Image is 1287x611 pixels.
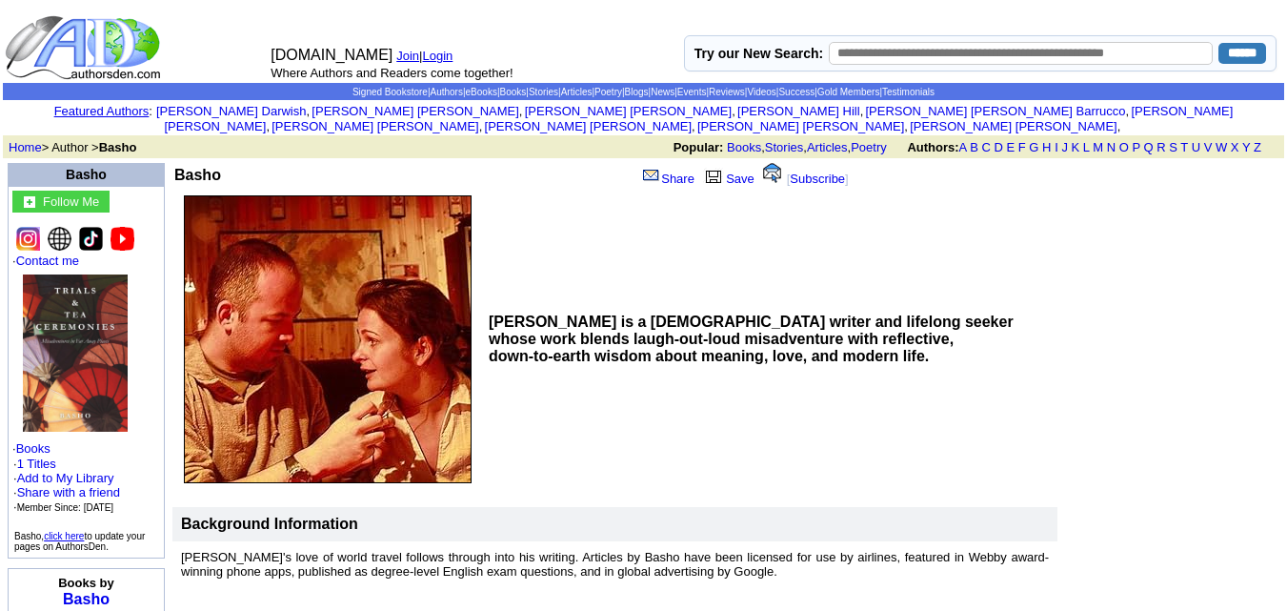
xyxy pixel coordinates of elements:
[482,122,484,132] font: i
[1119,140,1129,154] a: O
[271,119,478,133] a: [PERSON_NAME] [PERSON_NAME]
[1254,140,1261,154] a: Z
[981,140,990,154] a: C
[466,87,497,97] a: eBooks
[352,87,935,97] span: | | | | | | | | | | | | | |
[270,122,271,132] font: i
[184,195,472,483] img: 233510.jpg
[17,457,56,471] a: 1 Titles
[1061,140,1068,154] a: J
[747,87,775,97] a: Videos
[156,104,1233,133] font: , , , , , , , , , ,
[352,87,428,97] a: Signed Bookstore
[851,140,887,154] a: Poetry
[43,194,99,209] font: Follow Me
[156,104,307,118] a: [PERSON_NAME] Darwish
[17,485,120,499] a: Share with a friend
[271,66,513,80] font: Where Authors and Readers come together!
[5,14,165,81] img: logo_ad.gif
[66,167,107,182] a: Basho
[44,531,84,541] a: click here
[651,87,674,97] a: News
[845,172,849,186] font: ]
[1231,140,1239,154] a: X
[16,227,40,251] img: ig.png
[677,87,707,97] a: Events
[14,531,145,552] font: Basho, to update your pages on AuthorsDen.
[423,49,453,63] a: Login
[164,104,1233,133] a: [PERSON_NAME] [PERSON_NAME]
[489,314,1014,364] b: [PERSON_NAME] is a [DEMOGRAPHIC_DATA] writer and lifelong seeker whose work blends laugh‑out‑loud...
[697,119,904,133] a: [PERSON_NAME] [PERSON_NAME]
[9,140,136,154] font: > Author >
[1120,122,1122,132] font: i
[99,140,137,154] b: Basho
[778,87,814,97] a: Success
[1180,140,1188,154] a: T
[181,516,358,532] b: Background Information
[174,167,221,183] b: Basho
[181,550,1049,579] font: [PERSON_NAME]'s love of world travel follows through into his writing. Articles by Basho have bee...
[790,172,845,186] a: Subscribe
[529,87,558,97] a: Stories
[1156,140,1165,154] a: R
[1018,140,1026,154] a: F
[908,122,910,132] font: i
[787,172,791,186] font: [
[765,140,803,154] a: Stories
[396,49,419,63] a: Join
[735,107,737,117] font: i
[701,172,754,186] a: Save
[695,122,697,132] font: i
[910,119,1116,133] a: [PERSON_NAME] [PERSON_NAME]
[1129,107,1131,117] font: i
[594,87,622,97] a: Poetry
[312,104,518,118] a: [PERSON_NAME] [PERSON_NAME]
[1006,140,1015,154] a: E
[12,254,160,515] font: · ·
[625,87,649,97] a: Blogs
[48,227,71,251] img: website.png
[1042,140,1051,154] a: H
[23,275,128,432] img: 80712.jpg
[79,227,103,251] img: tiktok.png
[419,49,459,63] font: |
[16,254,79,268] a: Contact me
[13,457,120,514] font: ·
[1093,140,1103,154] a: M
[63,591,110,607] a: Basho
[709,87,745,97] a: Reviews
[863,107,865,117] font: i
[641,172,694,186] a: Share
[43,193,99,209] a: Follow Me
[643,168,659,183] img: share_page.gif
[817,87,880,97] a: Gold Members
[1132,140,1139,154] a: P
[111,227,134,251] img: youtube.png
[763,163,781,183] img: alert.gif
[865,104,1125,118] a: [PERSON_NAME] [PERSON_NAME] Barrucco
[54,104,150,118] a: Featured Authors
[1083,140,1090,154] a: L
[1242,140,1250,154] a: Y
[694,46,823,61] label: Try our New Search:
[17,471,114,485] a: Add to My Library
[9,140,42,154] a: Home
[1055,140,1058,154] a: I
[727,140,761,154] a: Books
[522,107,524,117] font: i
[994,140,1002,154] a: D
[1107,140,1116,154] a: N
[16,441,50,456] a: Books
[500,87,527,97] a: Books
[1029,140,1038,154] a: G
[485,119,692,133] a: [PERSON_NAME] [PERSON_NAME]
[807,140,848,154] a: Articles
[561,87,593,97] a: Articles
[970,140,978,154] a: B
[271,47,392,63] font: [DOMAIN_NAME]
[13,471,120,514] font: · · ·
[1143,140,1153,154] a: Q
[54,104,152,118] font: :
